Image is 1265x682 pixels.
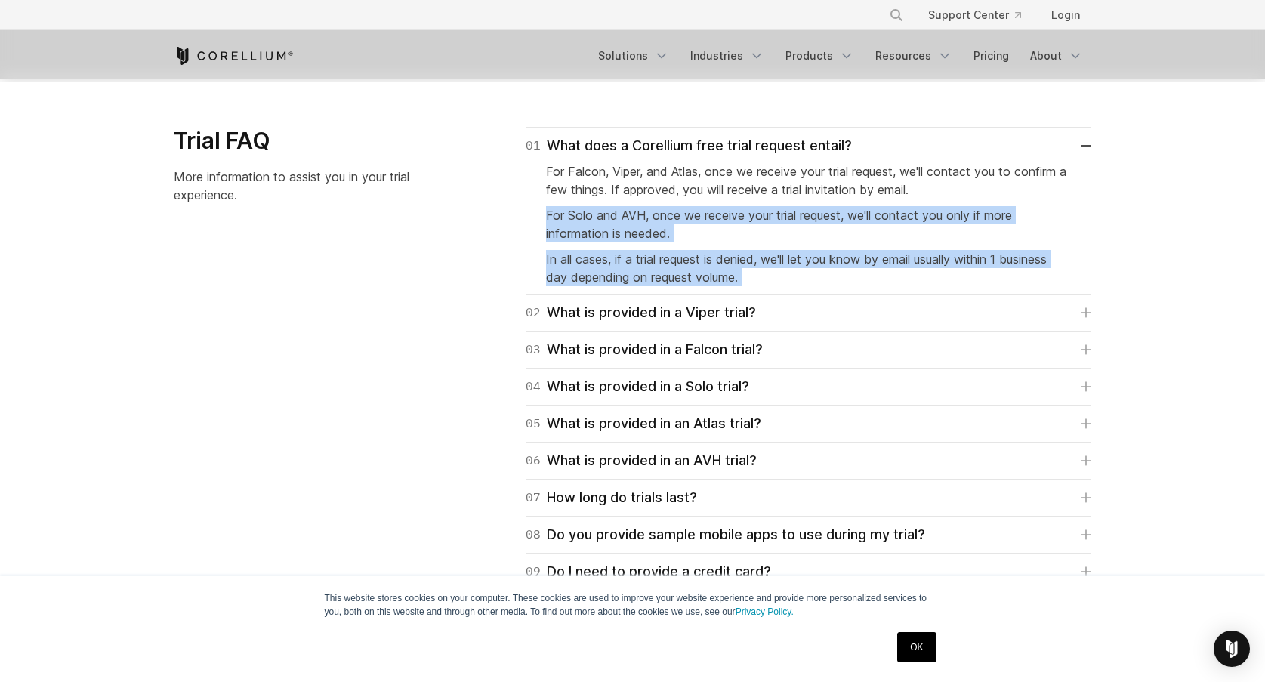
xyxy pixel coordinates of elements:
a: 05What is provided in an Atlas trial? [526,413,1091,434]
a: Solutions [589,42,678,69]
span: For Falcon, Viper, and Atlas, once we receive your trial request, we'll contact you to confirm a ... [546,164,1066,197]
div: Do I need to provide a credit card? [526,561,771,582]
a: 06What is provided in an AVH trial? [526,450,1091,471]
div: Do you provide sample mobile apps to use during my trial? [526,524,925,545]
span: 03 [526,339,541,360]
div: What is provided in a Viper trial? [526,302,756,323]
p: More information to assist you in your trial experience. [174,168,439,204]
span: 01 [526,135,541,156]
span: 02 [526,302,541,323]
a: 01What does a Corellium free trial request entail? [526,135,1091,156]
div: What is provided in a Solo trial? [526,376,749,397]
a: Support Center [916,2,1033,29]
a: 04What is provided in a Solo trial? [526,376,1091,397]
div: What is provided in an AVH trial? [526,450,757,471]
a: Resources [866,42,961,69]
a: 08Do you provide sample mobile apps to use during my trial? [526,524,1091,545]
a: OK [897,632,936,662]
span: 04 [526,376,541,397]
a: Corellium Home [174,47,294,65]
h3: Trial FAQ [174,127,439,156]
div: Navigation Menu [589,42,1092,69]
a: Pricing [964,42,1018,69]
div: What is provided in a Falcon trial? [526,339,763,360]
div: Navigation Menu [871,2,1092,29]
span: 07 [526,487,541,508]
a: About [1021,42,1092,69]
div: Open Intercom Messenger [1214,631,1250,667]
a: Privacy Policy. [736,606,794,617]
a: 09Do I need to provide a credit card? [526,561,1091,582]
div: How long do trials last? [526,487,697,508]
a: 02What is provided in a Viper trial? [526,302,1091,323]
span: For Solo and AVH, once we receive your trial request, we'll contact you only if more information ... [546,208,1012,241]
div: What does a Corellium free trial request entail? [526,135,852,156]
span: In all cases, if a trial request is denied, we'll let you know by email usually within 1 business... [546,252,1047,285]
a: 03What is provided in a Falcon trial? [526,339,1091,360]
a: Login [1039,2,1092,29]
button: Search [883,2,910,29]
a: Products [776,42,863,69]
span: 05 [526,413,541,434]
a: 07How long do trials last? [526,487,1091,508]
a: Industries [681,42,773,69]
span: 06 [526,450,541,471]
span: 09 [526,561,541,582]
div: What is provided in an Atlas trial? [526,413,761,434]
span: 08 [526,524,541,545]
p: This website stores cookies on your computer. These cookies are used to improve your website expe... [325,591,941,619]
